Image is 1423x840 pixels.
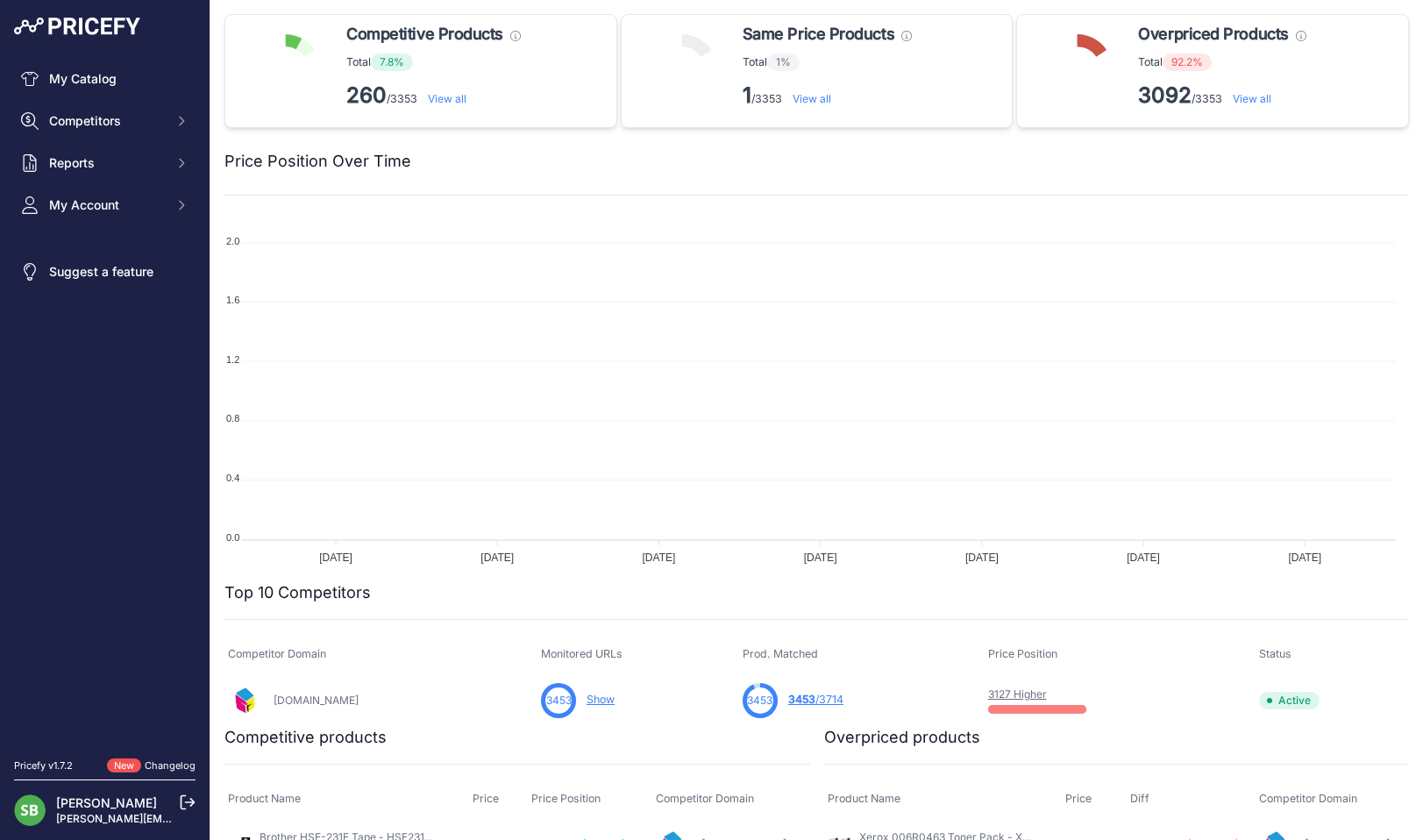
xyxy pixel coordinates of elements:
[226,473,239,483] tspan: 0.4
[1130,792,1149,805] span: Diff
[1138,82,1192,108] strong: 3092
[1233,92,1271,105] a: View all
[643,552,676,564] tspan: [DATE]
[743,82,751,108] strong: 1
[793,92,831,105] a: View all
[824,725,980,750] h2: Overpriced products
[1259,792,1357,805] span: Competitor Domain
[747,693,772,708] span: 3453
[1127,552,1160,564] tspan: [DATE]
[14,147,196,179] button: Reports
[224,725,387,750] h2: Competitive products
[965,552,999,564] tspan: [DATE]
[988,647,1057,660] span: Price Position
[1163,53,1212,71] span: 92.2%
[14,105,196,137] button: Competitors
[1138,22,1288,46] span: Overpriced Products
[1065,792,1092,805] span: Price
[1138,82,1306,110] p: /3353
[546,693,572,708] span: 3453
[49,112,164,130] span: Competitors
[428,92,466,105] a: View all
[346,82,387,108] strong: 260
[14,63,196,737] nav: Sidebar
[541,647,623,660] span: Monitored URLs
[828,792,900,805] span: Product Name
[788,693,843,706] a: 3453/3714
[226,236,239,246] tspan: 2.0
[226,413,239,424] tspan: 0.8
[228,647,326,660] span: Competitor Domain
[346,53,521,71] p: Total
[14,256,196,288] a: Suggest a feature
[804,552,837,564] tspan: [DATE]
[988,687,1047,701] a: 3127 Higher
[224,580,371,605] h2: Top 10 Competitors
[14,18,140,35] img: Pricefy Logo
[346,22,503,46] span: Competitive Products
[145,759,196,772] a: Changelog
[228,792,301,805] span: Product Name
[1259,647,1291,660] span: Status
[56,795,157,810] a: [PERSON_NAME]
[656,792,754,805] span: Competitor Domain
[319,552,352,564] tspan: [DATE]
[274,694,359,707] a: [DOMAIN_NAME]
[346,82,521,110] p: /3353
[743,82,912,110] p: /3353
[788,693,815,706] span: 3453
[743,22,894,46] span: Same Price Products
[743,53,912,71] p: Total
[767,53,800,71] span: 1%
[480,552,514,564] tspan: [DATE]
[14,189,196,221] button: My Account
[226,354,239,365] tspan: 1.2
[14,63,196,95] a: My Catalog
[224,149,411,174] h2: Price Position Over Time
[107,758,141,773] span: New
[1288,552,1321,564] tspan: [DATE]
[49,154,164,172] span: Reports
[1259,692,1320,709] span: Active
[49,196,164,214] span: My Account
[473,792,499,805] span: Price
[226,295,239,305] tspan: 1.6
[743,647,818,660] span: Prod. Matched
[371,53,413,71] span: 7.8%
[587,693,615,706] a: Show
[226,532,239,543] tspan: 0.0
[14,758,73,773] div: Pricefy v1.7.2
[531,792,601,805] span: Price Position
[1138,53,1306,71] p: Total
[56,812,413,825] a: [PERSON_NAME][EMAIL_ADDRESS][PERSON_NAME][DOMAIN_NAME]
